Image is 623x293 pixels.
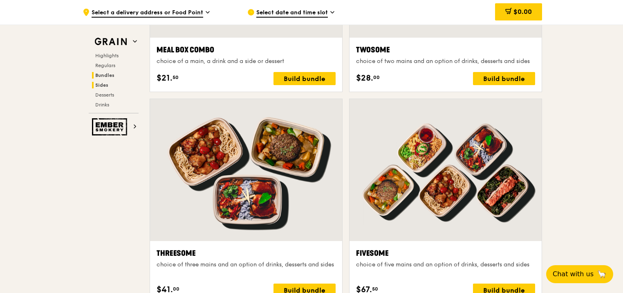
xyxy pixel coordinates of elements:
span: Select a delivery address or Food Point [92,9,203,18]
div: Build bundle [473,72,535,85]
div: choice of two mains and an option of drinks, desserts and sides [356,57,535,65]
div: Fivesome [356,248,535,259]
div: Threesome [157,248,336,259]
div: Twosome [356,44,535,56]
span: Highlights [95,53,119,59]
span: Drinks [95,102,109,108]
span: Select date and time slot [256,9,328,18]
span: Chat with us [553,269,594,279]
button: Chat with us🦙 [546,265,613,283]
span: 50 [372,286,378,292]
span: 00 [173,286,179,292]
img: Ember Smokery web logo [92,118,130,135]
img: Grain web logo [92,34,130,49]
span: Desserts [95,92,114,98]
div: choice of three mains and an option of drinks, desserts and sides [157,261,336,269]
div: choice of a main, a drink and a side or dessert [157,57,336,65]
span: 🦙 [597,269,607,279]
span: 50 [173,74,179,81]
span: Sides [95,82,108,88]
span: $28. [356,72,373,84]
div: Build bundle [273,72,336,85]
div: choice of five mains and an option of drinks, desserts and sides [356,261,535,269]
span: $0.00 [513,8,532,16]
span: $21. [157,72,173,84]
span: Bundles [95,72,114,78]
span: 00 [373,74,380,81]
div: Meal Box Combo [157,44,336,56]
span: Regulars [95,63,115,68]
